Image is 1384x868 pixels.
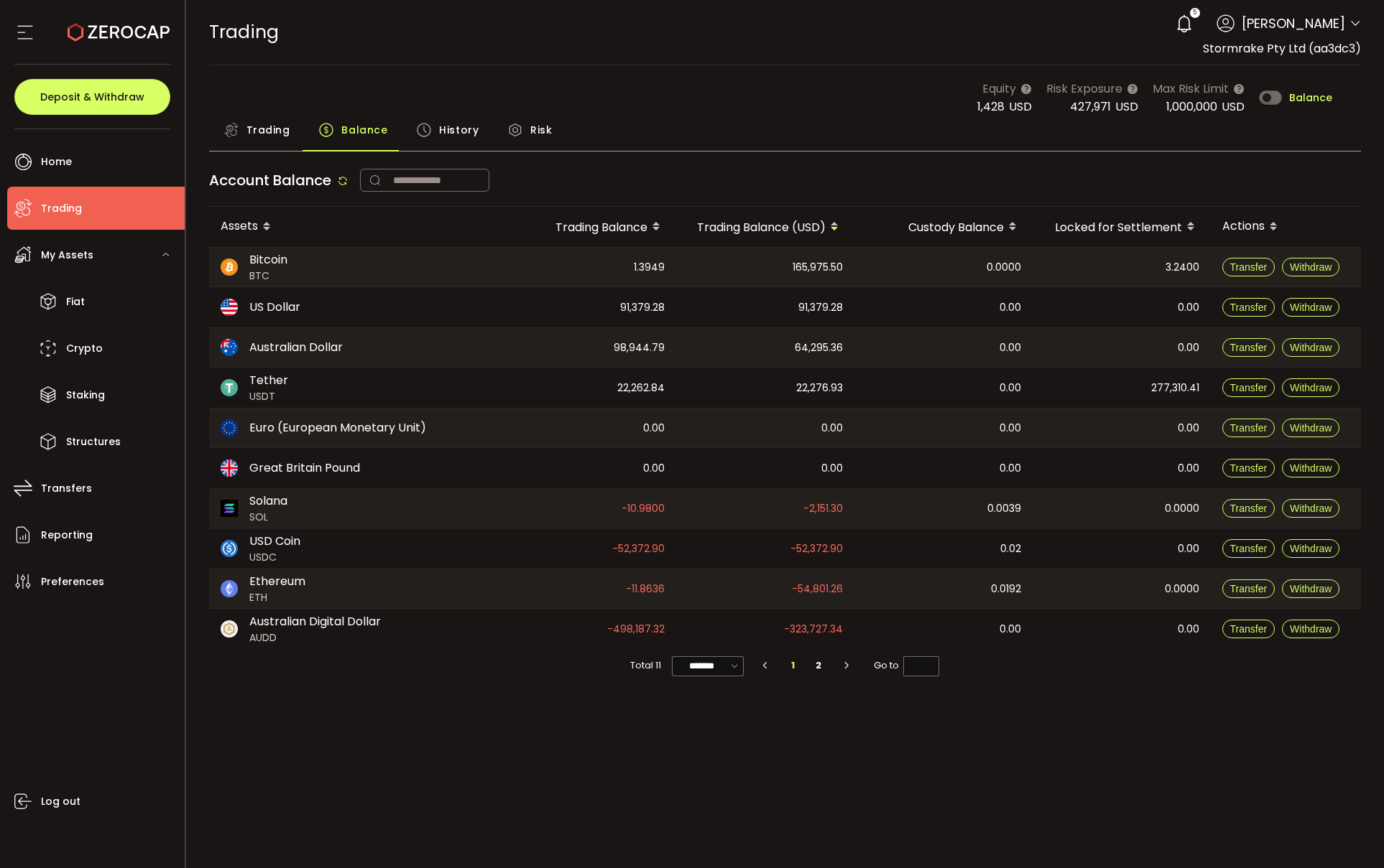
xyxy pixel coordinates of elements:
span: USD [1009,98,1032,115]
iframe: Chat Widget [1312,799,1384,868]
span: Trading [246,116,290,144]
span: Account Balance [209,170,331,190]
button: Transfer [1222,579,1275,598]
span: Withdraw [1290,623,1332,635]
span: Preferences [41,571,104,592]
span: 1,428 [977,98,1005,115]
span: 0.00 [1178,340,1199,356]
span: Home [41,151,72,172]
span: -2,151.30 [803,500,843,517]
span: 0.00 [1000,380,1021,396]
img: zuPXiwguUFiBOIQyqLOiXsnnNitlx7q4LCwEbLHADjIpTka+Lip0HH8D0VTrd02z+wEAAAAASUVORK5CYII= [221,620,238,638]
div: Actions [1211,215,1362,239]
span: USD [1115,98,1138,115]
button: Transfer [1222,419,1275,437]
img: gbp_portfolio.svg [221,459,238,477]
span: Trading [209,19,279,45]
button: Withdraw [1282,419,1339,437]
button: Transfer [1222,499,1275,518]
li: 1 [780,655,806,676]
span: 91,379.28 [620,299,665,316]
span: 0.0192 [991,581,1021,597]
span: 0.00 [821,460,843,477]
button: Transfer [1222,258,1275,276]
span: Transfer [1230,503,1268,514]
span: 0.00 [1000,621,1021,638]
span: Euro (European Monetary Unit) [249,419,426,437]
span: Ethereum [249,573,305,590]
span: Withdraw [1290,382,1332,393]
button: Withdraw [1282,459,1339,477]
span: Transfer [1230,462,1268,474]
span: USD [1222,98,1245,115]
span: Trading [41,198,82,219]
span: -54,801.26 [792,581,843,597]
button: Transfer [1222,378,1275,397]
span: -498,187.32 [607,621,665,638]
span: USDT [249,389,288,404]
button: Transfer [1222,539,1275,558]
span: Bitcoin [249,251,287,269]
span: -52,372.90 [790,541,843,557]
span: 3.2400 [1166,259,1199,276]
button: Withdraw [1282,298,1339,317]
span: History [439,116,479,144]
img: eth_portfolio.svg [221,580,238,597]
span: 0.00 [1178,420,1199,437]
button: Deposit & Withdraw [14,79,170,115]
span: 277,310.41 [1151,380,1199,396]
span: Solana [249,493,287,510]
span: -52,372.90 [612,541,665,557]
div: Locked for Settlement [1033,215,1211,239]
span: Reporting [41,525,93,546]
button: Withdraw [1282,258,1339,276]
span: Deposit & Withdraw [40,92,144,102]
span: 0.00 [1178,299,1199,316]
span: Max Risk Limit [1153,80,1229,98]
span: 64,295.36 [795,340,843,356]
img: usdc_portfolio.svg [221,540,238,557]
span: USDC [249,550,300,565]
span: 0.00 [1000,420,1021,437]
div: Trading Balance (USD) [676,215,854,239]
span: 0.00 [1178,460,1199,477]
span: Balance [341,116,387,144]
span: Transfer [1230,543,1268,554]
span: Crypto [66,338,103,359]
span: Log out [41,791,80,812]
span: Australian Digital Dollar [249,613,381,630]
span: Transfer [1230,261,1268,273]
span: 22,276.93 [796,380,843,396]
div: Custody Balance [854,215,1033,239]
span: Transfer [1230,422,1268,434]
span: 0.0000 [987,259,1021,276]
span: ETH [249,590,305,605]
span: 1,000,000 [1166,98,1217,115]
span: Equity [982,80,1016,98]
button: Withdraw [1282,499,1339,518]
span: Balance [1289,93,1332,103]
span: Stormrake Pty Ltd (aa3dc3) [1203,40,1361,57]
span: Transfer [1230,623,1268,635]
span: BTC [249,269,287,284]
span: 0.00 [1000,299,1021,316]
span: Withdraw [1290,261,1332,273]
span: Australian Dollar [249,339,343,356]
span: Transfer [1230,302,1268,313]
span: AUDD [249,630,381,645]
span: -11.8636 [626,581,665,597]
span: My Assets [41,245,93,266]
span: Go to [874,655,939,676]
span: Great Britain Pound [249,459,360,477]
div: Assets [209,215,498,239]
span: [PERSON_NAME] [1242,14,1345,33]
li: 2 [806,655,831,676]
span: 0.0039 [987,500,1021,517]
span: 0.02 [1000,541,1021,557]
span: 165,975.50 [793,259,843,276]
span: 22,262.84 [617,380,665,396]
span: -323,727.34 [784,621,843,638]
span: 98,944.79 [614,340,665,356]
button: Withdraw [1282,338,1339,357]
span: 0.0000 [1165,581,1199,597]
